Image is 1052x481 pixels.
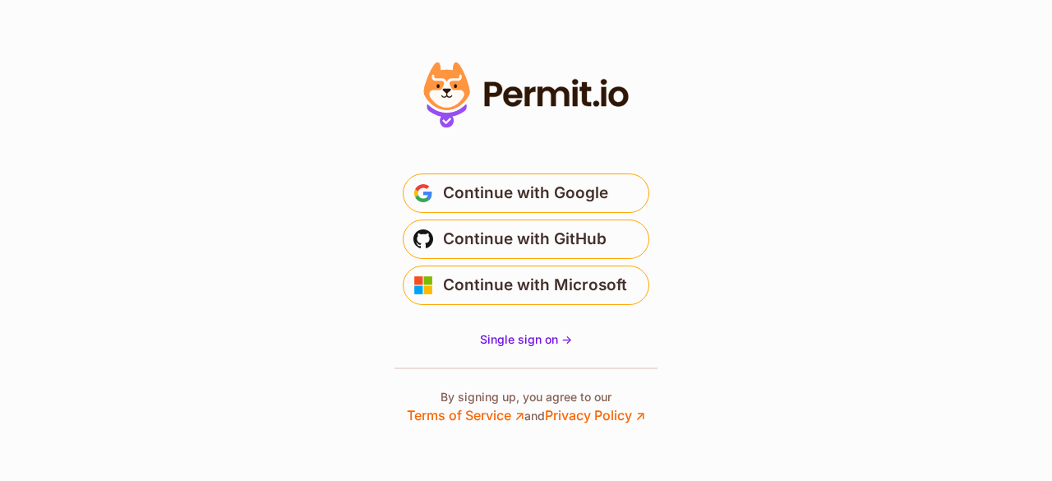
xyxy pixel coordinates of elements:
a: Privacy Policy ↗ [545,407,645,423]
span: Single sign on -> [480,332,572,346]
span: Continue with Google [443,180,608,206]
button: Continue with Microsoft [403,266,649,305]
button: Continue with Google [403,173,649,213]
a: Single sign on -> [480,331,572,348]
p: By signing up, you agree to our and [407,389,645,425]
a: Terms of Service ↗ [407,407,524,423]
span: Continue with GitHub [443,226,607,252]
span: Continue with Microsoft [443,272,627,298]
button: Continue with GitHub [403,220,649,259]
